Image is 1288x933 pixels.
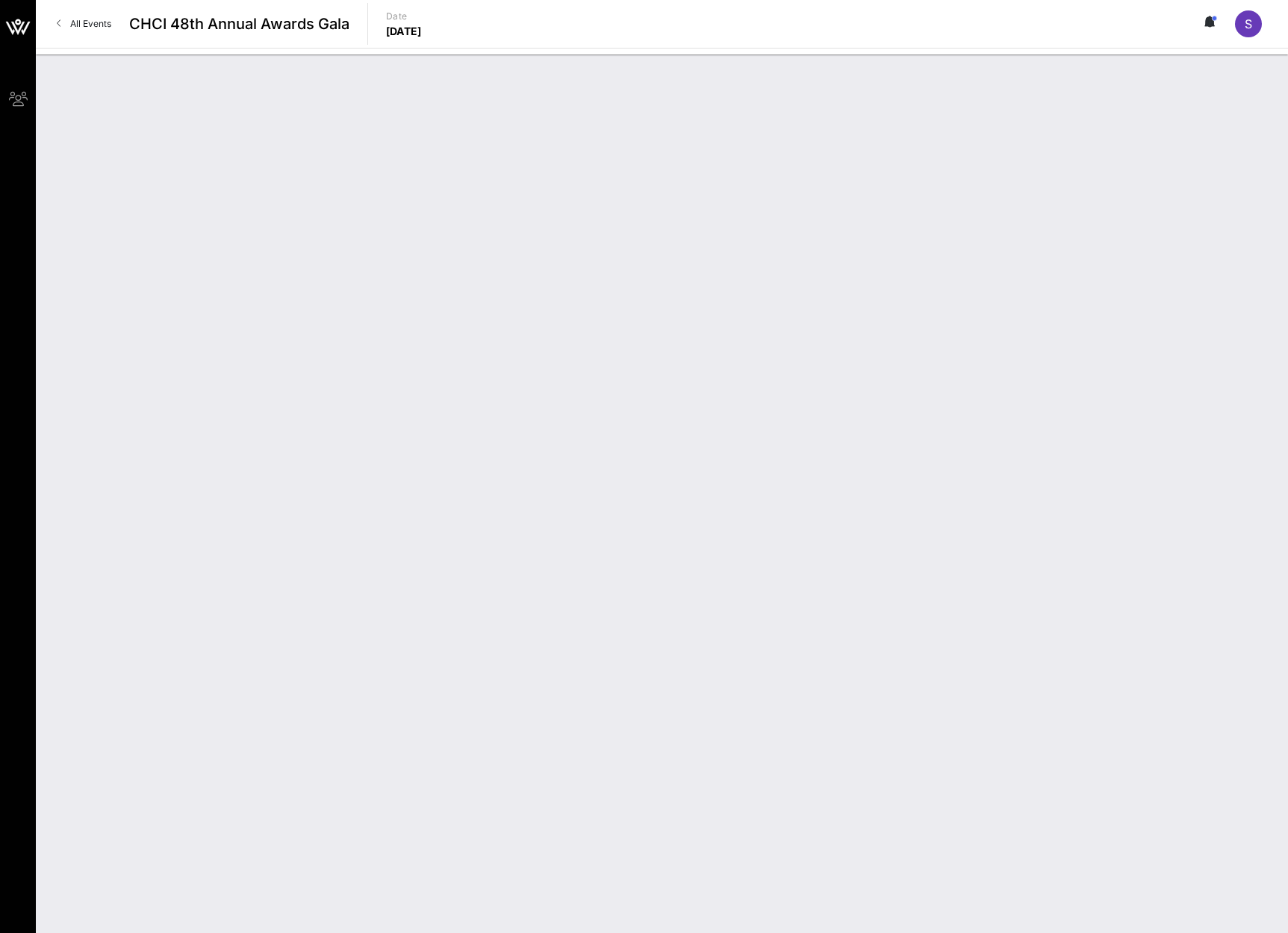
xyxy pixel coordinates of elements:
[48,12,120,36] a: All Events
[386,9,422,24] p: Date
[1245,16,1252,31] span: S
[70,18,111,29] span: All Events
[1235,10,1262,37] div: S
[386,24,422,39] p: [DATE]
[129,13,349,35] span: CHCI 48th Annual Awards Gala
